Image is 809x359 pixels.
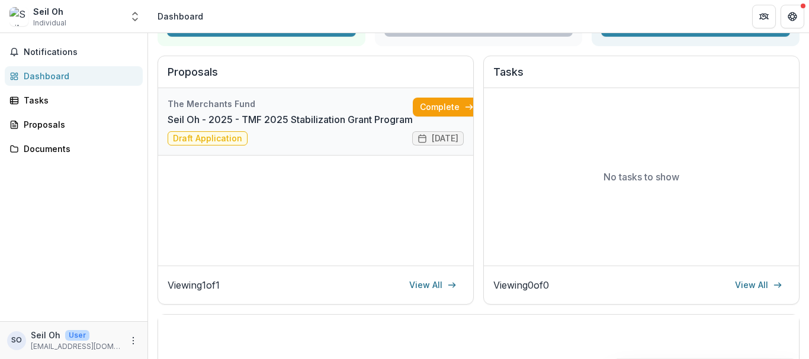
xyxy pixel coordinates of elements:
[24,47,138,57] span: Notifications
[33,5,66,18] div: Seil Oh
[65,330,89,341] p: User
[493,278,549,292] p: Viewing 0 of 0
[153,8,208,25] nav: breadcrumb
[603,170,679,184] p: No tasks to show
[5,139,143,159] a: Documents
[158,10,203,22] div: Dashboard
[31,341,121,352] p: [EMAIL_ADDRESS][DOMAIN_NAME]
[24,94,133,106] div: Tasks
[402,276,464,295] a: View All
[168,278,220,292] p: Viewing 1 of 1
[24,118,133,131] div: Proposals
[168,112,413,127] a: Seil Oh - 2025 - TMF 2025 Stabilization Grant Program
[11,337,22,344] div: Seil Oh
[5,115,143,134] a: Proposals
[5,43,143,62] button: Notifications
[24,143,133,155] div: Documents
[9,7,28,26] img: Seil Oh
[413,98,481,117] a: Complete
[31,329,60,341] p: Seil Oh
[5,90,143,110] a: Tasks
[33,18,66,28] span: Individual
[127,5,143,28] button: Open entity switcher
[126,334,140,348] button: More
[781,5,804,28] button: Get Help
[24,70,133,82] div: Dashboard
[168,66,464,88] h2: Proposals
[728,276,789,295] a: View All
[5,66,143,86] a: Dashboard
[493,66,789,88] h2: Tasks
[752,5,776,28] button: Partners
